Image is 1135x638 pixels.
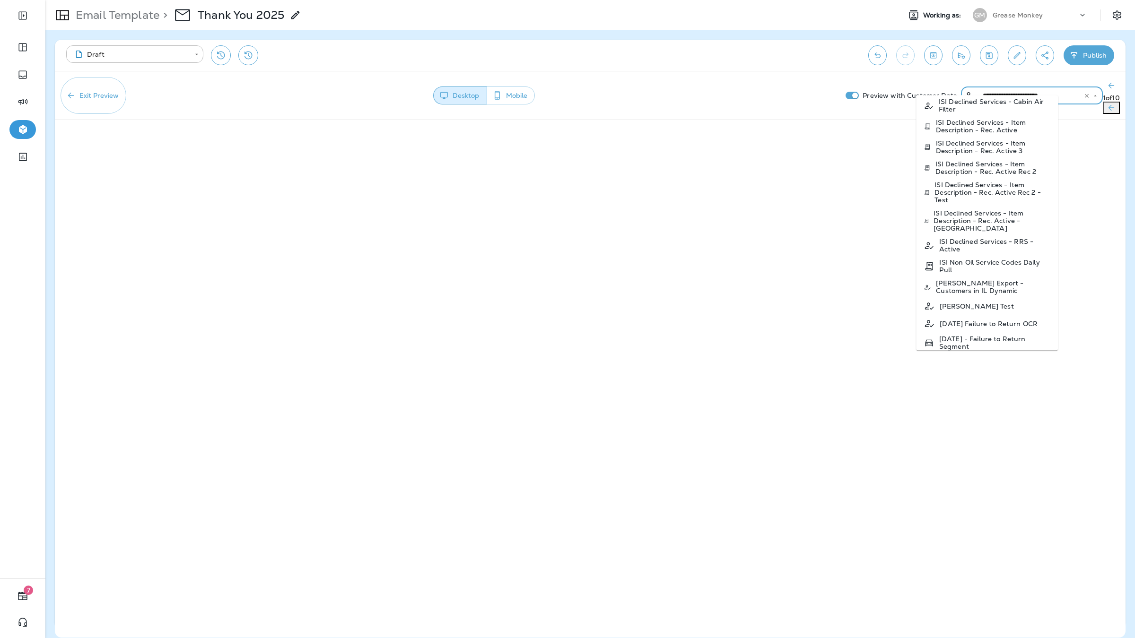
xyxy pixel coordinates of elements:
p: ISI Declined Services - Item Description - Rec. Active [936,119,1050,134]
button: Desktop [433,86,487,105]
p: Email Template [72,8,159,22]
button: Toggle preview [924,45,943,65]
button: 7 [9,586,36,605]
button: Exit Preview [61,77,126,114]
button: Save [980,45,998,65]
button: Mobile [487,86,535,105]
p: [DATE] - Failure to Return Segment [939,335,1050,350]
p: ISI Non Oil Service Codes Daily Pull [939,259,1050,274]
button: Close [1091,91,1100,100]
p: Grease Monkey [993,11,1043,19]
p: ISI Declined Services - Item Description - Rec. Active 3 [936,139,1051,155]
button: Restore from previous version [211,45,231,65]
p: [PERSON_NAME] Export - Customers in IL Dynamic [936,279,1050,294]
span: 7 [24,586,33,595]
button: Expand Sidebar [9,6,36,25]
button: Next Preview Customer [1103,102,1120,114]
button: Settings [1109,7,1126,24]
button: Previous Preview Customer [1103,77,1120,94]
button: Clear [1082,90,1092,101]
button: Undo [868,45,887,65]
p: > [159,8,167,22]
div: Draft [73,50,188,59]
div: GM [973,8,987,22]
p: ISI Declined Services - Item Description - Rec. Active Rec 2 - Test [934,181,1050,204]
p: Thank You 2025 [198,8,284,22]
button: View Changelog [238,45,258,65]
button: Edit details [1008,45,1026,65]
button: Create a Shareable Preview Link [1036,45,1054,65]
span: 1 of 10 [1103,94,1120,102]
p: ISI Declined Services - Cabin Air Filter [939,98,1050,113]
button: Publish [1064,45,1114,65]
p: Preview with Customer Data [859,88,961,103]
p: [DATE] Failure to Return OCR [940,320,1038,328]
span: Working as: [923,11,963,19]
button: Send test email [952,45,970,65]
p: ISI Declined Services - Item Description - Rec. Active Rec 2 [935,160,1051,175]
p: ISI Declined Services - Item Description - Rec. Active - [GEOGRAPHIC_DATA] [934,209,1050,232]
p: ISI Declined Services - RRS - Active [939,238,1050,253]
p: [PERSON_NAME] Test [940,302,1014,310]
